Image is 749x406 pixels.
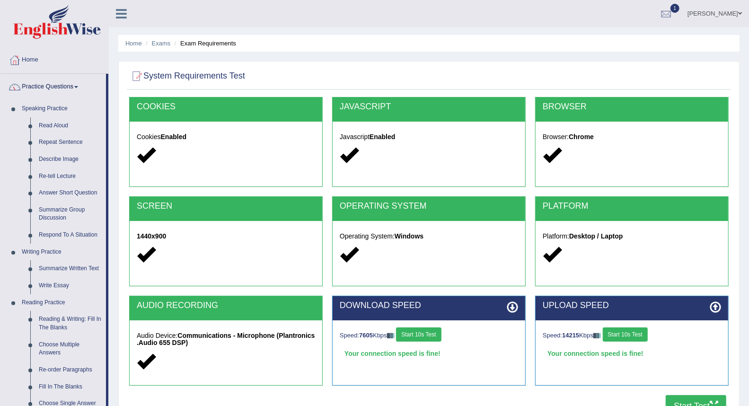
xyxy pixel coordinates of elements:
strong: 14215 [562,332,579,339]
h2: SCREEN [137,202,315,211]
h5: Javascript [340,133,518,141]
a: Answer Short Question [35,185,106,202]
h2: System Requirements Test [129,69,245,83]
img: ajax-loader-fb-connection.gif [593,333,601,338]
strong: 7605 [359,332,373,339]
a: Choose Multiple Answers [35,336,106,362]
a: Write Essay [35,277,106,294]
a: Home [0,47,108,71]
div: Speed: Kbps [543,327,721,344]
a: Respond To A Situation [35,227,106,244]
strong: Enabled [161,133,186,141]
h5: Platform: [543,233,721,240]
h5: Operating System: [340,233,518,240]
button: Start 10s Test [603,327,648,342]
a: Reading & Writing: Fill In The Blanks [35,311,106,336]
strong: Enabled [370,133,395,141]
a: Practice Questions [0,74,106,97]
h5: Audio Device: [137,332,315,347]
a: Describe Image [35,151,106,168]
a: Home [125,40,142,47]
img: ajax-loader-fb-connection.gif [387,333,395,338]
button: Start 10s Test [396,327,441,342]
strong: Communications - Microphone (Plantronics .Audio 655 DSP) [137,332,315,346]
h2: OPERATING SYSTEM [340,202,518,211]
strong: Chrome [569,133,594,141]
a: Summarize Group Discussion [35,202,106,227]
strong: Windows [395,232,423,240]
a: Exams [152,40,171,47]
h5: Browser: [543,133,721,141]
div: Your connection speed is fine! [340,346,518,361]
h2: PLATFORM [543,202,721,211]
a: Re-tell Lecture [35,168,106,185]
div: Your connection speed is fine! [543,346,721,361]
h2: DOWNLOAD SPEED [340,301,518,310]
h2: BROWSER [543,102,721,112]
a: Writing Practice [18,244,106,261]
a: Re-order Paragraphs [35,362,106,379]
a: Reading Practice [18,294,106,311]
div: Speed: Kbps [340,327,518,344]
h2: AUDIO RECORDING [137,301,315,310]
a: Read Aloud [35,117,106,134]
h2: COOKIES [137,102,315,112]
h5: Cookies [137,133,315,141]
a: Fill In The Blanks [35,379,106,396]
li: Exam Requirements [172,39,236,48]
h2: UPLOAD SPEED [543,301,721,310]
strong: Desktop / Laptop [569,232,623,240]
h2: JAVASCRIPT [340,102,518,112]
span: 1 [670,4,680,13]
a: Repeat Sentence [35,134,106,151]
strong: 1440x900 [137,232,166,240]
a: Speaking Practice [18,100,106,117]
a: Summarize Written Text [35,260,106,277]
